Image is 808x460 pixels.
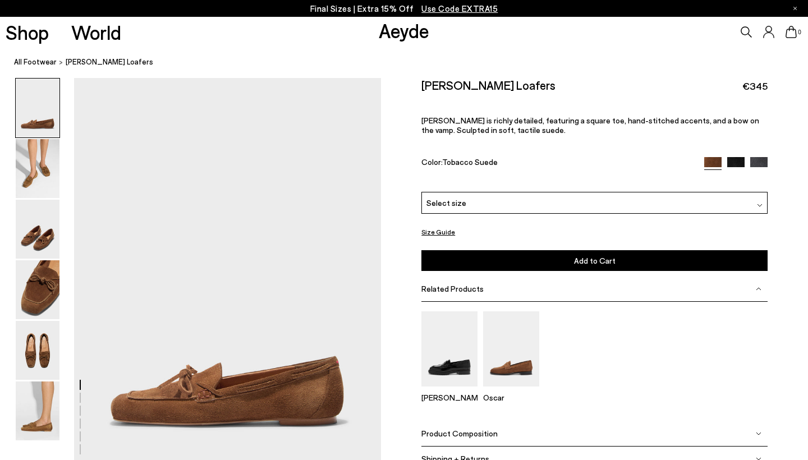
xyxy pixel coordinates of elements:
span: Navigate to /collections/ss25-final-sizes [421,3,498,13]
img: Jasper Moccasin Loafers - Image 1 [16,79,59,137]
p: [PERSON_NAME] is richly detailed, featuring a square toe, hand-stitched accents, and a bow on the... [421,116,768,135]
img: Jasper Moccasin Loafers - Image 6 [16,381,59,440]
h2: [PERSON_NAME] Loafers [421,78,555,92]
img: Jasper Moccasin Loafers - Image 2 [16,139,59,198]
a: Aeyde [379,19,429,42]
button: Size Guide [421,225,455,239]
img: svg%3E [757,203,763,208]
a: Leon Loafers [PERSON_NAME] [421,379,478,402]
img: svg%3E [756,286,761,292]
div: Color: [421,157,693,170]
span: Select size [426,197,466,209]
span: 0 [797,29,802,35]
img: svg%3E [756,431,761,436]
img: Jasper Moccasin Loafers - Image 4 [16,260,59,319]
span: Tobacco Suede [442,157,498,167]
a: Shop [6,22,49,42]
img: Jasper Moccasin Loafers - Image 5 [16,321,59,380]
span: Product Composition [421,429,498,438]
span: [PERSON_NAME] Loafers [66,56,153,68]
a: 0 [786,26,797,38]
a: World [71,22,121,42]
p: [PERSON_NAME] [421,393,478,402]
img: Oscar Suede Loafers [483,311,539,386]
img: Leon Loafers [421,311,478,386]
button: Add to Cart [421,250,768,271]
p: Oscar [483,393,539,402]
span: Related Products [421,284,484,293]
p: Final Sizes | Extra 15% Off [310,2,498,16]
span: €345 [742,79,768,93]
img: Jasper Moccasin Loafers - Image 3 [16,200,59,259]
a: Oscar Suede Loafers Oscar [483,379,539,402]
a: All Footwear [14,56,57,68]
nav: breadcrumb [14,47,808,78]
span: Add to Cart [574,256,616,265]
